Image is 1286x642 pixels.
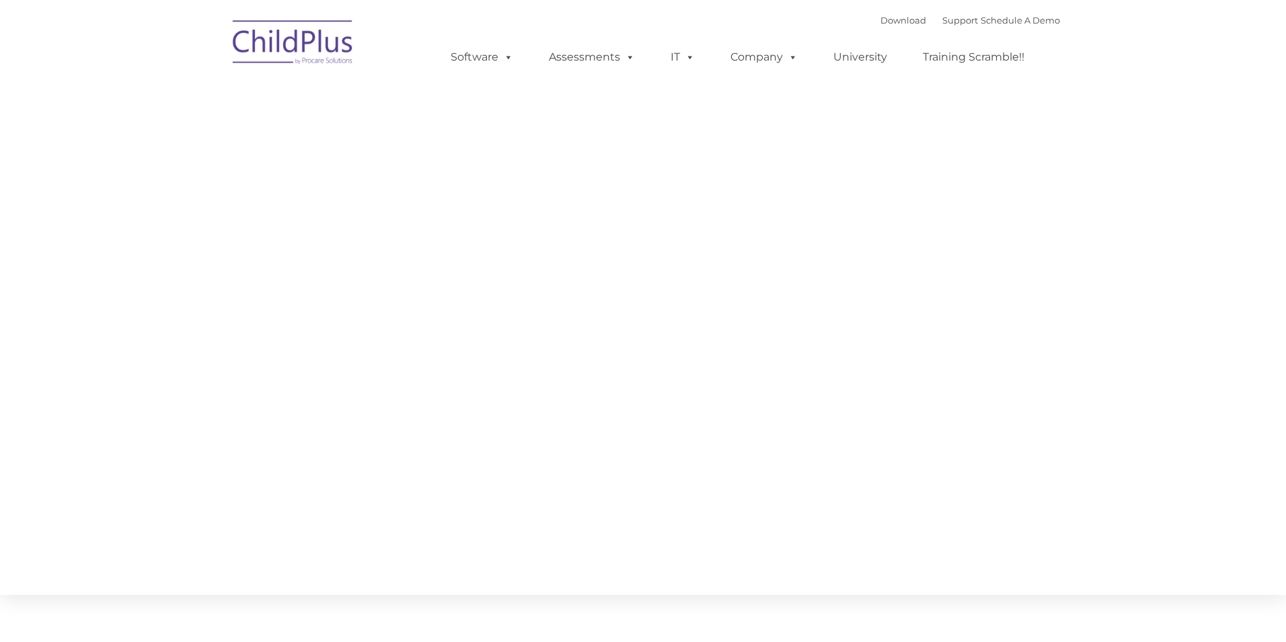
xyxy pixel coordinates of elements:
[880,15,926,26] a: Download
[942,15,978,26] a: Support
[981,15,1060,26] a: Schedule A Demo
[657,44,708,71] a: IT
[880,15,1060,26] font: |
[717,44,811,71] a: Company
[437,44,527,71] a: Software
[535,44,648,71] a: Assessments
[226,11,361,78] img: ChildPlus by Procare Solutions
[909,44,1038,71] a: Training Scramble!!
[820,44,901,71] a: University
